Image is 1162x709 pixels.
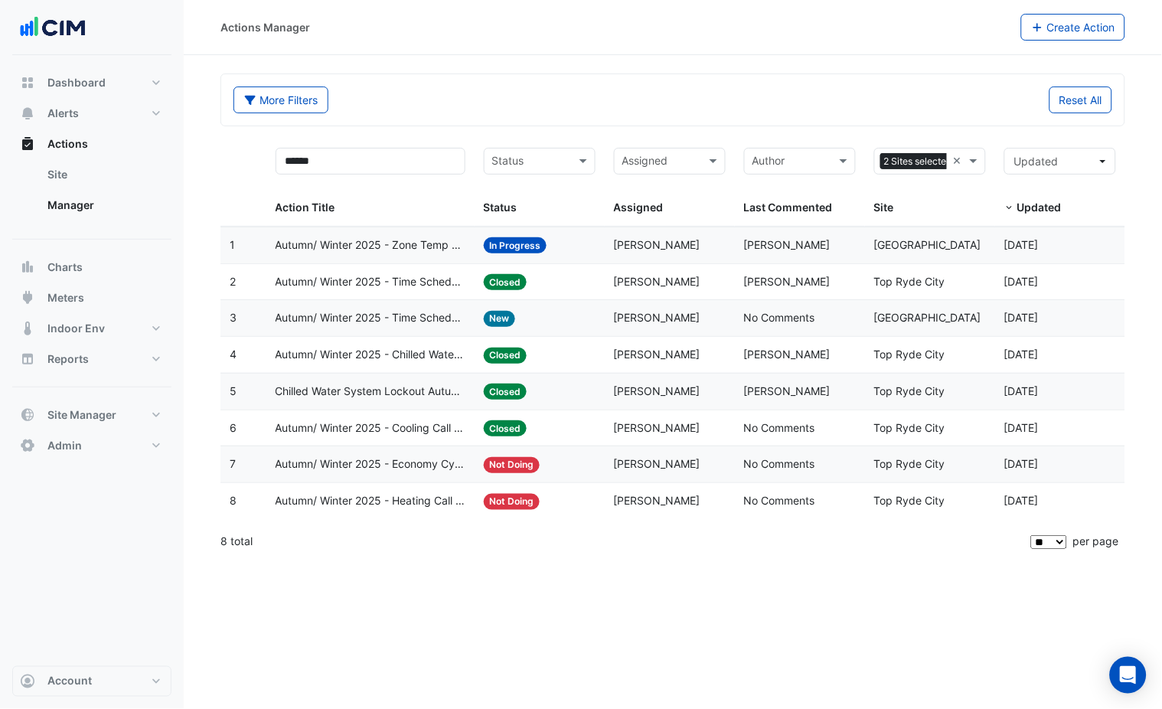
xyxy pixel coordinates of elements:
[744,457,815,470] span: No Comments
[874,311,981,324] span: [GEOGRAPHIC_DATA]
[1004,457,1039,470] span: 2025-05-05T10:10:25.518
[12,283,171,313] button: Meters
[1004,275,1039,288] span: 2025-07-23T09:14:01.974
[744,384,831,397] span: [PERSON_NAME]
[276,273,465,291] span: Autumn/ Winter 2025 - Time Schedule Alignment [BEEP]
[744,238,831,251] span: [PERSON_NAME]
[1004,421,1039,434] span: 2025-05-26T13:13:36.892
[744,311,815,324] span: No Comments
[484,237,547,253] span: In Progress
[614,311,700,324] span: [PERSON_NAME]
[614,348,700,361] span: [PERSON_NAME]
[1004,348,1039,361] span: 2025-05-29T20:31:09.184
[874,457,945,470] span: Top Ryde City
[35,190,171,221] a: Manager
[20,321,35,336] app-icon: Indoor Env
[220,522,1028,560] div: 8 total
[276,492,465,510] span: Autumn/ Winter 2025 - Heating Call [BEEP]
[874,348,945,361] span: Top Ryde City
[20,260,35,275] app-icon: Charts
[1004,148,1116,175] button: Updated
[484,494,540,510] span: Not Doing
[47,106,79,121] span: Alerts
[18,12,87,43] img: Company Logo
[744,348,831,361] span: [PERSON_NAME]
[874,494,945,507] span: Top Ryde City
[874,275,945,288] span: Top Ryde City
[744,494,815,507] span: No Comments
[1021,14,1126,41] button: Create Action
[614,275,700,288] span: [PERSON_NAME]
[874,421,945,434] span: Top Ryde City
[12,430,171,461] button: Admin
[20,75,35,90] app-icon: Dashboard
[47,351,89,367] span: Reports
[47,260,83,275] span: Charts
[20,136,35,152] app-icon: Actions
[953,152,966,170] span: Clear
[12,344,171,374] button: Reports
[1014,155,1059,168] span: Updated
[47,674,92,689] span: Account
[276,309,465,327] span: Autumn/ Winter 2025 - Time Schedule Alignment [BEEP]
[20,407,35,423] app-icon: Site Manager
[12,129,171,159] button: Actions
[230,457,236,470] span: 7
[744,201,833,214] span: Last Commented
[12,400,171,430] button: Site Manager
[47,407,116,423] span: Site Manager
[230,384,237,397] span: 5
[1004,384,1039,397] span: 2025-05-29T18:12:36.721
[874,384,945,397] span: Top Ryde City
[614,457,700,470] span: [PERSON_NAME]
[12,98,171,129] button: Alerts
[276,201,335,214] span: Action Title
[276,456,465,473] span: Autumn/ Winter 2025 - Economy Cycle [BEEP]
[484,348,527,364] span: Closed
[484,420,527,436] span: Closed
[230,275,236,288] span: 2
[230,238,235,251] span: 1
[1073,534,1119,547] span: per page
[47,75,106,90] span: Dashboard
[484,384,527,400] span: Closed
[614,201,664,214] span: Assigned
[614,421,700,434] span: [PERSON_NAME]
[276,346,465,364] span: Autumn/ Winter 2025 - Chilled Water System Temp Reset [BEEP]
[20,290,35,305] app-icon: Meters
[484,457,540,473] span: Not Doing
[744,275,831,288] span: [PERSON_NAME]
[12,159,171,227] div: Actions
[614,238,700,251] span: [PERSON_NAME]
[484,201,517,214] span: Status
[47,438,82,453] span: Admin
[614,494,700,507] span: [PERSON_NAME]
[1049,87,1112,113] button: Reset All
[874,238,981,251] span: [GEOGRAPHIC_DATA]
[47,321,105,336] span: Indoor Env
[20,106,35,121] app-icon: Alerts
[1110,657,1147,694] div: Open Intercom Messenger
[1004,494,1039,507] span: 2025-05-05T09:59:31.321
[12,252,171,283] button: Charts
[880,153,957,170] span: 2 Sites selected
[47,290,84,305] span: Meters
[874,201,894,214] span: Site
[35,159,171,190] a: Site
[1004,311,1039,324] span: 2025-06-03T09:52:20.565
[220,19,310,35] div: Actions Manager
[744,421,815,434] span: No Comments
[276,420,465,437] span: Autumn/ Winter 2025 - Cooling Call [BEEP]
[230,311,237,324] span: 3
[47,136,88,152] span: Actions
[276,237,465,254] span: Autumn/ Winter 2025 - Zone Temp Setpoint and Deadband Alignment [BEEP]
[230,348,237,361] span: 4
[230,494,237,507] span: 8
[1004,238,1039,251] span: 2025-07-24T15:19:31.132
[230,421,237,434] span: 6
[12,313,171,344] button: Indoor Env
[12,666,171,697] button: Account
[20,351,35,367] app-icon: Reports
[12,67,171,98] button: Dashboard
[20,438,35,453] app-icon: Admin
